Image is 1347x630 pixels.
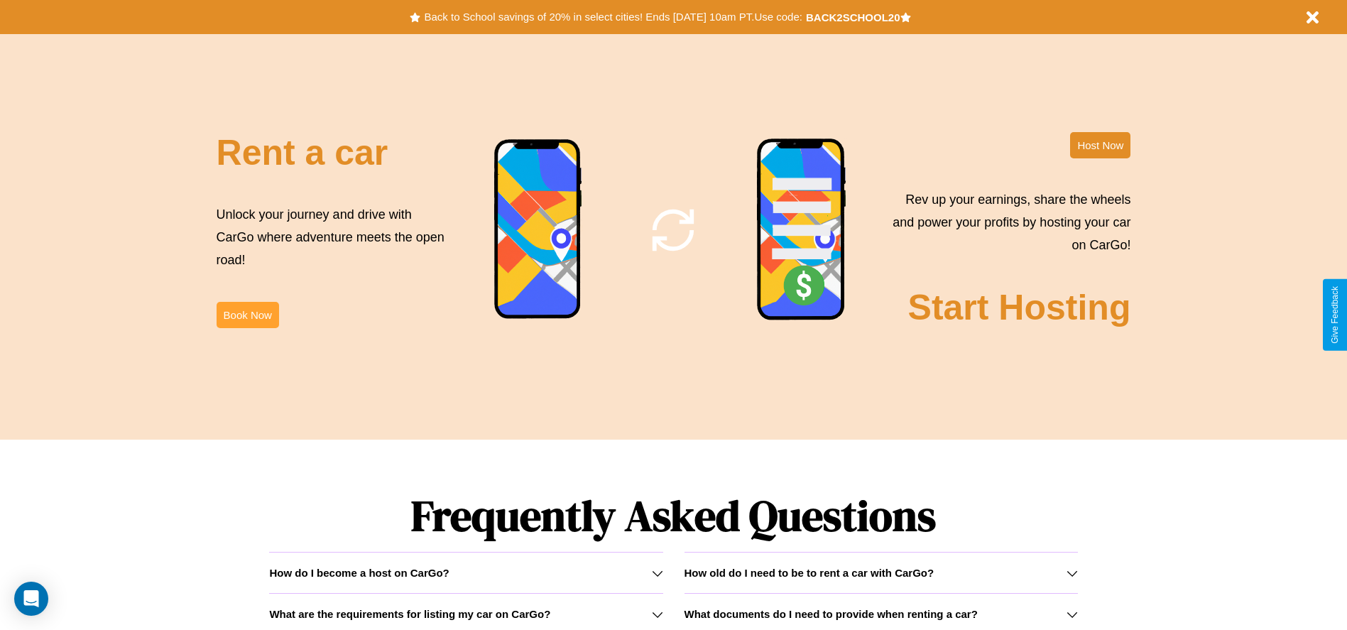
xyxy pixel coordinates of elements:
[1330,286,1340,344] div: Give Feedback
[685,608,978,620] h3: What documents do I need to provide when renting a car?
[685,567,934,579] h3: How old do I need to be to rent a car with CarGo?
[908,287,1131,328] h2: Start Hosting
[269,608,550,620] h3: What are the requirements for listing my car on CarGo?
[217,132,388,173] h2: Rent a car
[269,567,449,579] h3: How do I become a host on CarGo?
[420,7,805,27] button: Back to School savings of 20% in select cities! Ends [DATE] 10am PT.Use code:
[756,138,847,322] img: phone
[1070,132,1130,158] button: Host Now
[806,11,900,23] b: BACK2SCHOOL20
[217,203,449,272] p: Unlock your journey and drive with CarGo where adventure meets the open road!
[269,479,1077,552] h1: Frequently Asked Questions
[493,139,583,321] img: phone
[14,582,48,616] div: Open Intercom Messenger
[217,302,279,328] button: Book Now
[884,188,1130,257] p: Rev up your earnings, share the wheels and power your profits by hosting your car on CarGo!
